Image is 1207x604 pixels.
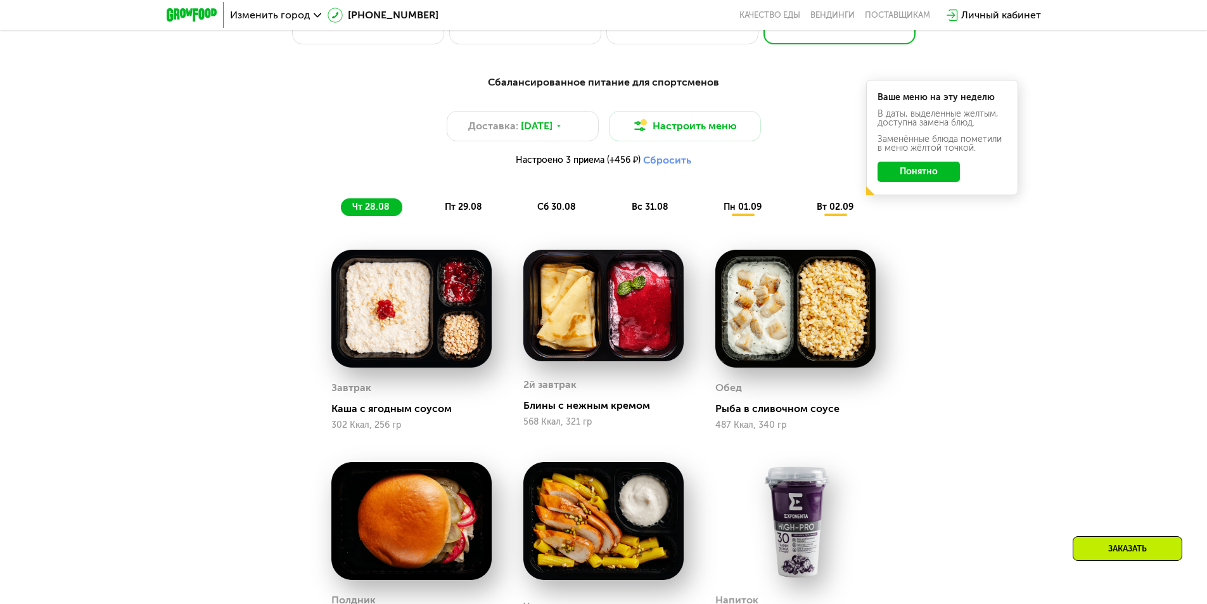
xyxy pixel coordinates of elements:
a: Качество еды [739,10,800,20]
span: [DATE] [521,119,552,134]
span: вс 31.08 [632,202,668,212]
span: сб 30.08 [537,202,576,212]
div: Личный кабинет [961,8,1041,23]
span: чт 28.08 [352,202,390,212]
div: Каша с ягодным соусом [331,402,502,415]
a: Вендинги [810,10,855,20]
div: Обед [715,378,742,397]
button: Сбросить [643,154,691,167]
button: Настроить меню [609,111,761,141]
div: 487 Ккал, 340 гр [715,420,876,430]
span: вт 02.09 [817,202,853,212]
span: пн 01.09 [724,202,762,212]
div: В даты, выделенные желтым, доступна замена блюд. [878,110,1007,127]
div: Сбалансированное питание для спортсменов [229,75,979,91]
button: Понятно [878,162,960,182]
div: Ваше меню на эту неделю [878,93,1007,102]
div: 568 Ккал, 321 гр [523,417,684,427]
span: Изменить город [230,10,310,20]
div: Заменённые блюда пометили в меню жёлтой точкой. [878,135,1007,153]
div: поставщикам [865,10,930,20]
div: 2й завтрак [523,375,577,394]
span: Доставка: [468,119,518,134]
div: 302 Ккал, 256 гр [331,420,492,430]
div: Заказать [1073,536,1182,561]
div: Блины с нежным кремом [523,399,694,412]
a: [PHONE_NUMBER] [328,8,438,23]
span: пт 29.08 [445,202,482,212]
div: Рыба в сливочном соусе [715,402,886,415]
span: Настроено 3 приема (+456 ₽) [516,156,641,165]
div: Завтрак [331,378,371,397]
